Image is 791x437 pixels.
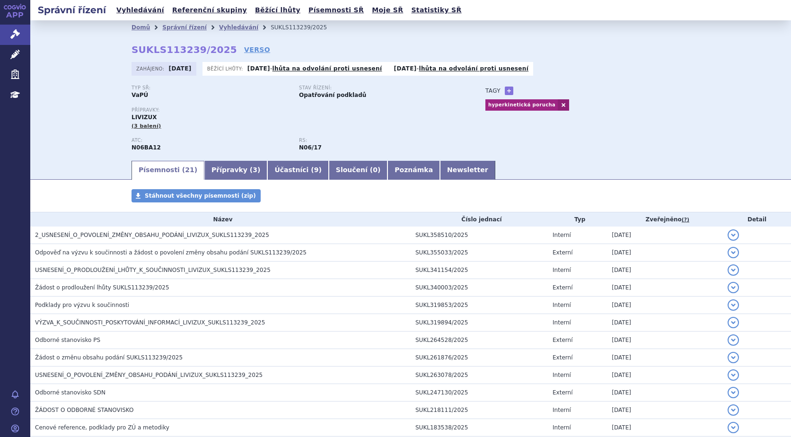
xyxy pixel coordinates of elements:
[247,65,382,72] p: -
[169,4,250,17] a: Referenční skupiny
[408,4,464,17] a: Statistiky SŘ
[553,267,571,273] span: Interní
[553,372,571,378] span: Interní
[607,212,723,227] th: Zveřejněno
[35,354,183,361] span: Žádost o změnu obsahu podání SUKLS113239/2025
[253,166,257,174] span: 3
[607,367,723,384] td: [DATE]
[35,249,307,256] span: Odpověď na výzvu k součinnosti a žádost o povolení změny obsahu podání SUKLS113239/2025
[145,192,256,199] span: Stáhnout všechny písemnosti (zip)
[132,138,290,143] p: ATC:
[728,334,739,346] button: detail
[35,407,133,413] span: ŽÁDOST O ODBORNÉ STANOVISKO
[411,349,548,367] td: SUKL261876/2025
[728,317,739,328] button: detail
[553,284,572,291] span: Externí
[553,337,572,343] span: Externí
[373,166,378,174] span: 0
[723,212,791,227] th: Detail
[35,389,105,396] span: Odborné stanovisko SDN
[252,4,303,17] a: Běžící lhůty
[411,332,548,349] td: SUKL264528/2025
[411,244,548,262] td: SUKL355033/2025
[607,349,723,367] td: [DATE]
[132,24,150,31] a: Domů
[553,249,572,256] span: Externí
[35,337,100,343] span: Odborné stanovisko PS
[419,65,528,72] a: lhůta na odvolání proti usnesení
[411,297,548,314] td: SUKL319853/2025
[553,424,571,431] span: Interní
[411,314,548,332] td: SUKL319894/2025
[299,92,366,98] strong: Opatřování podkladů
[244,45,270,54] a: VERSO
[136,65,166,72] span: Zahájeno:
[505,87,513,95] a: +
[607,279,723,297] td: [DATE]
[728,299,739,311] button: detail
[272,65,382,72] a: lhůta na odvolání proti usnesení
[306,4,367,17] a: Písemnosti SŘ
[369,4,406,17] a: Moje SŘ
[162,24,207,31] a: Správní řízení
[114,4,167,17] a: Vyhledávání
[607,314,723,332] td: [DATE]
[35,302,129,308] span: Podklady pro výzvu k součinnosti
[682,217,689,223] abbr: (?)
[394,65,529,72] p: -
[553,302,571,308] span: Interní
[411,279,548,297] td: SUKL340003/2025
[132,107,466,113] p: Přípravky:
[607,419,723,437] td: [DATE]
[35,284,169,291] span: Žádost o prodloužení lhůty SUKLS113239/2025
[132,92,148,98] strong: VaPÚ
[35,319,265,326] span: VÝZVA_K_SOUČINNOSTI_POSKYTOVÁNÍ_INFORMACÍ_LIVIZUX_SUKLS113239_2025
[207,65,245,72] span: Běžící lhůty:
[132,161,204,180] a: Písemnosti (21)
[30,3,114,17] h2: Správní řízení
[553,319,571,326] span: Interní
[728,352,739,363] button: detail
[411,402,548,419] td: SUKL218111/2025
[607,227,723,244] td: [DATE]
[271,20,339,35] li: SUKLS113239/2025
[607,384,723,402] td: [DATE]
[607,262,723,279] td: [DATE]
[132,85,290,91] p: Typ SŘ:
[132,44,237,55] strong: SUKLS113239/2025
[35,267,271,273] span: USNESENÍ_O_PRODLOUŽENÍ_LHŮTY_K_SOUČINNOSTI_LIVIZUX_SUKLS113239_2025
[314,166,319,174] span: 9
[35,424,169,431] span: Cenové reference, podklady pro ZÚ a metodiky
[607,297,723,314] td: [DATE]
[132,123,161,129] span: (3 balení)
[185,166,194,174] span: 21
[553,354,572,361] span: Externí
[387,161,440,180] a: Poznámka
[728,247,739,258] button: detail
[204,161,267,180] a: Přípravky (3)
[299,144,322,151] strong: lisdexamfetamin
[411,419,548,437] td: SUKL183538/2025
[267,161,328,180] a: Účastníci (9)
[607,402,723,419] td: [DATE]
[35,232,269,238] span: 2_USNESENÍ_O_POVOLENÍ_ZMĚNY_OBSAHU_PODÁNÍ_LIVIZUX_SUKLS113239_2025
[411,262,548,279] td: SUKL341154/2025
[485,99,558,111] a: hyperkinetická porucha
[169,65,192,72] strong: [DATE]
[728,369,739,381] button: detail
[329,161,387,180] a: Sloučení (0)
[299,138,457,143] p: RS:
[553,407,571,413] span: Interní
[728,282,739,293] button: detail
[411,367,548,384] td: SUKL263078/2025
[607,244,723,262] td: [DATE]
[548,212,607,227] th: Typ
[30,212,411,227] th: Název
[485,85,501,96] h3: Tagy
[728,264,739,276] button: detail
[411,384,548,402] td: SUKL247130/2025
[440,161,495,180] a: Newsletter
[132,114,157,121] span: LIVIZUX
[132,144,161,151] strong: LISDEXAMFETAMIN
[728,404,739,416] button: detail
